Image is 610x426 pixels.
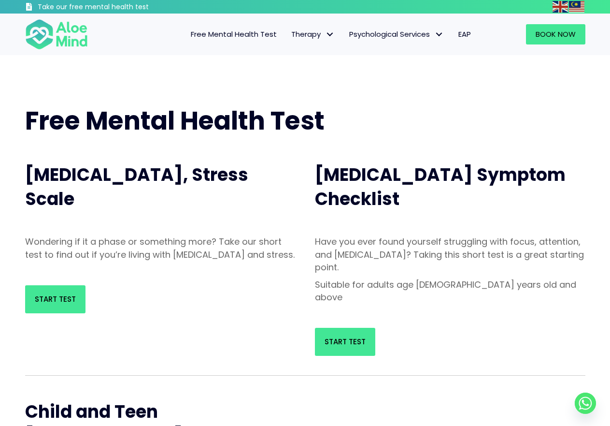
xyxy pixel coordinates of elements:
a: English [553,1,569,12]
span: Psychological Services: submenu [432,28,446,42]
img: Aloe mind Logo [25,18,88,50]
a: Book Now [526,24,585,44]
span: [MEDICAL_DATA], Stress Scale [25,162,248,211]
span: Free Mental Health Test [191,29,277,39]
img: en [553,1,568,13]
span: Start Test [35,294,76,304]
p: Wondering if it a phase or something more? Take our short test to find out if you’re living with ... [25,235,296,261]
p: Have you ever found yourself struggling with focus, attention, and [MEDICAL_DATA]? Taking this sh... [315,235,585,273]
span: Start Test [325,337,366,347]
span: EAP [458,29,471,39]
a: Malay [569,1,585,12]
a: Take our free mental health test [25,2,200,14]
a: Start Test [25,285,85,313]
nav: Menu [100,24,478,44]
a: Psychological ServicesPsychological Services: submenu [342,24,451,44]
span: Psychological Services [349,29,444,39]
span: Therapy: submenu [323,28,337,42]
a: Start Test [315,328,375,356]
span: Book Now [536,29,576,39]
span: [MEDICAL_DATA] Symptom Checklist [315,162,566,211]
img: ms [569,1,584,13]
a: Whatsapp [575,393,596,414]
a: EAP [451,24,478,44]
p: Suitable for adults age [DEMOGRAPHIC_DATA] years old and above [315,279,585,304]
a: TherapyTherapy: submenu [284,24,342,44]
span: Free Mental Health Test [25,103,325,138]
a: Free Mental Health Test [184,24,284,44]
h3: Take our free mental health test [38,2,200,12]
span: Therapy [291,29,335,39]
